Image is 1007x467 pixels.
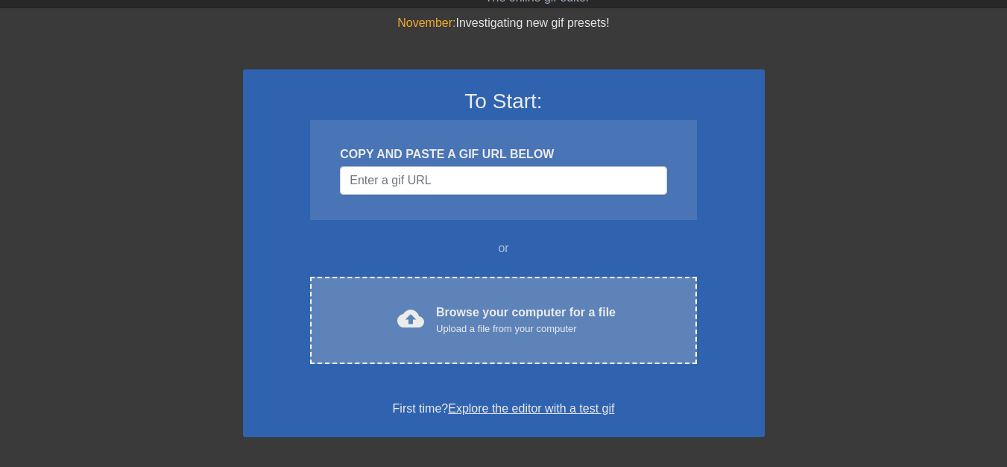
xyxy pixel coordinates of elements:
input: Username [340,166,666,195]
span: November: [397,16,455,29]
div: Upload a file from your computer [436,322,616,336]
div: or [282,239,726,257]
div: Investigating new gif presets! [243,14,765,32]
div: COPY AND PASTE A GIF URL BELOW [340,145,666,163]
a: Explore the editor with a test gif [448,402,614,415]
div: First time? [262,400,745,418]
span: cloud_upload [397,305,424,332]
h3: To Start: [262,89,745,114]
div: Browse your computer for a file [436,304,616,336]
